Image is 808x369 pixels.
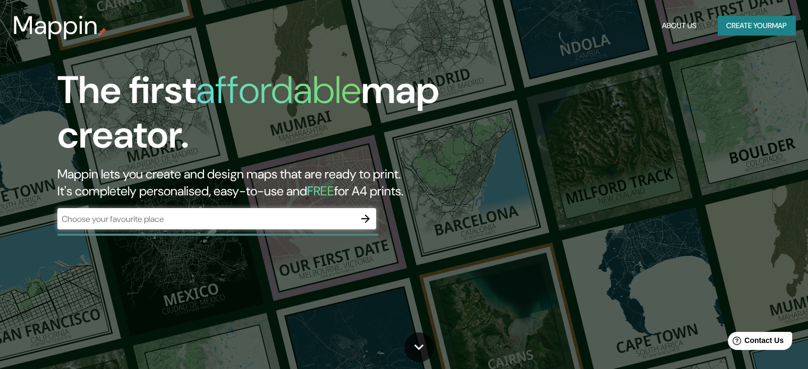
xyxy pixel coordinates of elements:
button: Create yourmap [718,16,795,36]
h1: The first map creator. [57,68,462,166]
img: mappin-pin [98,28,107,36]
h5: FREE [307,183,334,199]
input: Choose your favourite place [57,213,355,225]
h3: Mappin [13,11,98,40]
h2: Mappin lets you create and design maps that are ready to print. It's completely personalised, eas... [57,166,462,200]
h1: affordable [196,65,361,115]
button: About Us [658,16,701,36]
iframe: Help widget launcher [713,328,796,357]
